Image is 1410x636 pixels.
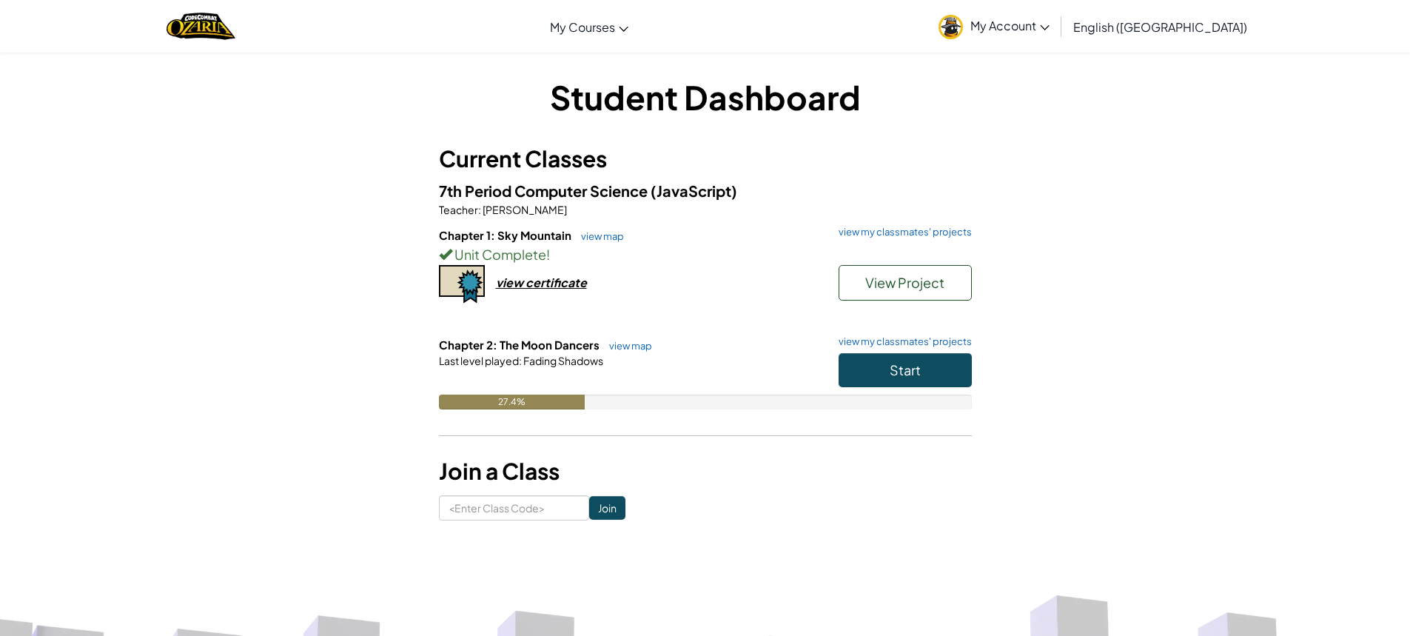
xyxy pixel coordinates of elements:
[1066,7,1255,47] a: English ([GEOGRAPHIC_DATA])
[439,74,972,120] h1: Student Dashboard
[439,142,972,175] h3: Current Classes
[439,265,485,304] img: certificate-icon.png
[439,354,519,367] span: Last level played
[496,275,587,290] div: view certificate
[439,395,585,409] div: 27.4%
[865,274,944,291] span: View Project
[543,7,636,47] a: My Courses
[939,15,963,39] img: avatar
[439,455,972,488] h3: Join a Class
[439,338,602,352] span: Chapter 2: The Moon Dancers
[550,19,615,35] span: My Courses
[1073,19,1247,35] span: English ([GEOGRAPHIC_DATA])
[167,11,235,41] img: Home
[439,203,478,216] span: Teacher
[439,228,574,242] span: Chapter 1: Sky Mountain
[519,354,522,367] span: :
[890,361,921,378] span: Start
[439,275,587,290] a: view certificate
[481,203,567,216] span: [PERSON_NAME]
[602,340,652,352] a: view map
[574,230,624,242] a: view map
[651,181,737,200] span: (JavaScript)
[478,203,481,216] span: :
[546,246,550,263] span: !
[839,353,972,387] button: Start
[970,18,1050,33] span: My Account
[931,3,1057,50] a: My Account
[522,354,603,367] span: Fading Shadows
[589,496,625,520] input: Join
[452,246,546,263] span: Unit Complete
[831,227,972,237] a: view my classmates' projects
[839,265,972,301] button: View Project
[439,495,589,520] input: <Enter Class Code>
[831,337,972,347] a: view my classmates' projects
[439,181,651,200] span: 7th Period Computer Science
[167,11,235,41] a: Ozaria by CodeCombat logo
